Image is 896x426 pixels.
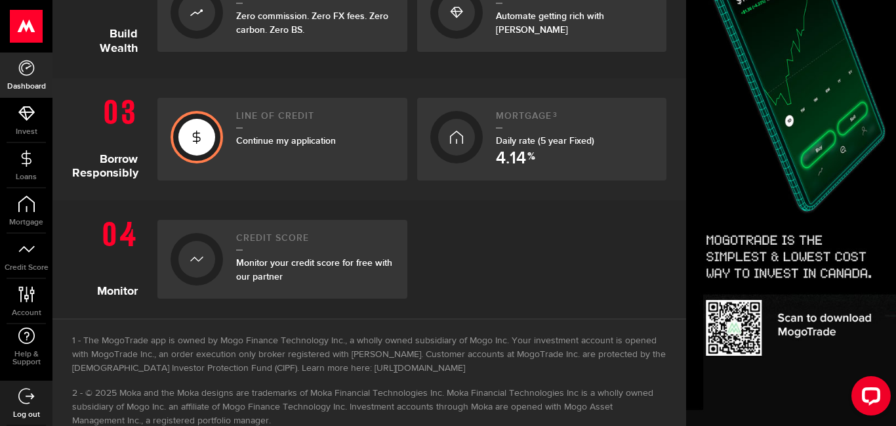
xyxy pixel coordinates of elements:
span: % [527,152,535,167]
a: Mortgage3Daily rate (5 year Fixed) 4.14 % [417,98,667,181]
li: The MogoTrade app is owned by Mogo Finance Technology Inc., a wholly owned subsidiary of Mogo Inc... [72,334,666,375]
iframe: LiveChat chat widget [841,371,896,426]
span: Zero commission. Zero FX fees. Zero carbon. Zero BS. [236,11,388,35]
sup: 3 [553,111,558,119]
span: Monitor your credit score for free with our partner [236,257,392,282]
h2: Credit Score [236,233,394,251]
span: 4.14 [496,150,526,167]
h1: Monitor [72,213,148,299]
span: Daily rate (5 year Fixed) [496,135,594,146]
h1: Borrow Responsibly [72,91,148,181]
a: Credit ScoreMonitor your credit score for free with our partner [157,220,407,299]
a: Line of creditContinue my application [157,98,407,181]
h2: Mortgage [496,111,654,129]
span: Automate getting rich with [PERSON_NAME] [496,11,604,35]
h2: Line of credit [236,111,394,129]
span: Continue my application [236,135,336,146]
